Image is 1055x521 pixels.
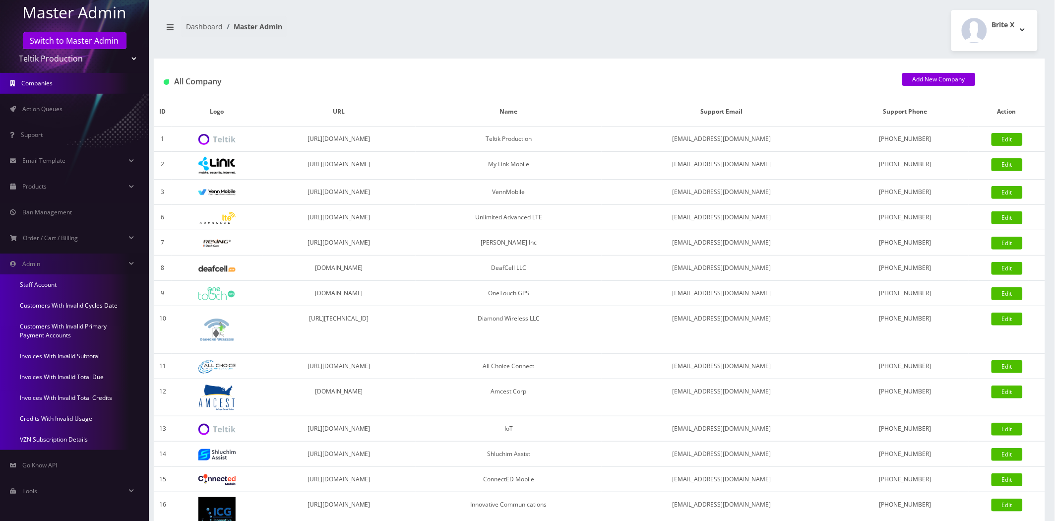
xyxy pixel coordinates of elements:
td: [URL][DOMAIN_NAME] [262,205,416,230]
a: Edit [992,133,1023,146]
nav: breadcrumb [161,16,592,45]
td: [EMAIL_ADDRESS][DOMAIN_NAME] [602,230,842,256]
img: Teltik Production [198,134,236,145]
td: Diamond Wireless LLC [416,306,602,354]
a: Edit [992,211,1023,224]
a: Edit [992,423,1023,436]
span: Ban Management [22,208,72,216]
h2: Brite X [992,21,1015,29]
td: [DOMAIN_NAME] [262,281,416,306]
a: Switch to Master Admin [23,32,126,49]
a: Edit [992,262,1023,275]
td: [EMAIL_ADDRESS][DOMAIN_NAME] [602,127,842,152]
th: Support Email [602,97,842,127]
img: Shluchim Assist [198,449,236,460]
td: [URL][DOMAIN_NAME] [262,354,416,379]
span: Tools [22,487,37,495]
td: [PHONE_NUMBER] [842,281,969,306]
td: 9 [154,281,172,306]
span: Action Queues [22,105,62,113]
td: 7 [154,230,172,256]
td: [PHONE_NUMBER] [842,127,969,152]
td: 12 [154,379,172,416]
button: Brite X [951,10,1038,51]
th: Action [969,97,1045,127]
td: [DOMAIN_NAME] [262,256,416,281]
td: [PHONE_NUMBER] [842,230,969,256]
img: OneTouch GPS [198,287,236,300]
th: URL [262,97,416,127]
img: VennMobile [198,189,236,196]
td: [PHONE_NUMBER] [842,354,969,379]
span: Go Know API [22,461,57,469]
td: [PHONE_NUMBER] [842,256,969,281]
td: [URL][TECHNICAL_ID] [262,306,416,354]
td: 8 [154,256,172,281]
a: Edit [992,448,1023,461]
a: Edit [992,313,1023,326]
td: All Choice Connect [416,354,602,379]
td: [URL][DOMAIN_NAME] [262,180,416,205]
td: 6 [154,205,172,230]
td: [EMAIL_ADDRESS][DOMAIN_NAME] [602,306,842,354]
td: [EMAIL_ADDRESS][DOMAIN_NAME] [602,442,842,467]
h1: All Company [164,77,887,86]
td: ConnectED Mobile [416,467,602,492]
td: 1 [154,127,172,152]
a: Add New Company [902,73,976,86]
td: 2 [154,152,172,180]
li: Master Admin [223,21,282,32]
td: 3 [154,180,172,205]
a: Edit [992,499,1023,512]
td: [PHONE_NUMBER] [842,467,969,492]
td: [EMAIL_ADDRESS][DOMAIN_NAME] [602,256,842,281]
a: Edit [992,237,1023,250]
a: Edit [992,186,1023,199]
td: [PHONE_NUMBER] [842,152,969,180]
a: Edit [992,473,1023,486]
span: Order / Cart / Billing [23,234,78,242]
span: Support [21,130,43,139]
th: Name [416,97,602,127]
img: ConnectED Mobile [198,474,236,485]
th: Logo [172,97,262,127]
td: [EMAIL_ADDRESS][DOMAIN_NAME] [602,354,842,379]
a: Edit [992,360,1023,373]
a: Dashboard [186,22,223,31]
img: My Link Mobile [198,157,236,174]
img: Unlimited Advanced LTE [198,212,236,224]
td: [URL][DOMAIN_NAME] [262,230,416,256]
td: [PHONE_NUMBER] [842,416,969,442]
td: [EMAIL_ADDRESS][DOMAIN_NAME] [602,152,842,180]
td: [PHONE_NUMBER] [842,306,969,354]
img: DeafCell LLC [198,265,236,272]
td: [PHONE_NUMBER] [842,442,969,467]
td: [PHONE_NUMBER] [842,379,969,416]
a: Edit [992,158,1023,171]
img: All Company [164,79,169,85]
td: [URL][DOMAIN_NAME] [262,467,416,492]
td: [URL][DOMAIN_NAME] [262,127,416,152]
td: [PHONE_NUMBER] [842,205,969,230]
td: [EMAIL_ADDRESS][DOMAIN_NAME] [602,416,842,442]
td: IoT [416,416,602,442]
a: Edit [992,287,1023,300]
td: 11 [154,354,172,379]
td: [EMAIL_ADDRESS][DOMAIN_NAME] [602,467,842,492]
td: Teltik Production [416,127,602,152]
img: All Choice Connect [198,360,236,374]
td: Shluchim Assist [416,442,602,467]
img: Rexing Inc [198,239,236,248]
img: Diamond Wireless LLC [198,311,236,348]
th: ID [154,97,172,127]
td: DeafCell LLC [416,256,602,281]
td: 10 [154,306,172,354]
span: Products [22,182,47,191]
td: [DOMAIN_NAME] [262,379,416,416]
td: [EMAIL_ADDRESS][DOMAIN_NAME] [602,180,842,205]
th: Support Phone [842,97,969,127]
td: [PERSON_NAME] Inc [416,230,602,256]
td: 14 [154,442,172,467]
td: [EMAIL_ADDRESS][DOMAIN_NAME] [602,205,842,230]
